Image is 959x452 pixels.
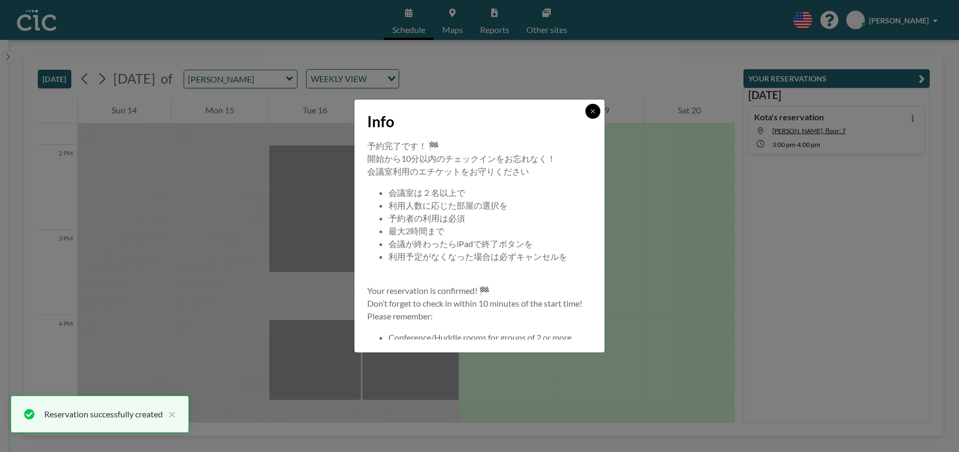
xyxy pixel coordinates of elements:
[367,298,582,308] span: Don’t forget to check in within 10 minutes of the start time!
[388,239,533,249] span: 会議が終わったらiPadで終了ボタンを
[44,408,163,421] div: Reservation successfully created
[367,285,490,295] span: Your reservation is confirmed! 🏁
[388,213,465,223] span: 予約者の利用は必須
[367,141,439,151] span: 予約完了です！ 🏁
[388,200,508,210] span: 利用人数に応じた部屋の選択を
[388,251,567,261] span: 利用予定がなくなった場合は必ずキャンセルを
[388,332,572,342] span: Conference/Huddle rooms for groups of 2 or more
[163,408,176,421] button: close
[367,153,556,163] span: 開始から10分以内のチェックインをお忘れなく！
[367,166,529,176] span: 会議室利用のエチケットをお守りください
[388,226,444,236] span: 最大2時間まで
[367,311,433,321] span: Please remember:
[388,187,465,198] span: 会議室は２名以上で
[367,112,394,131] span: Info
